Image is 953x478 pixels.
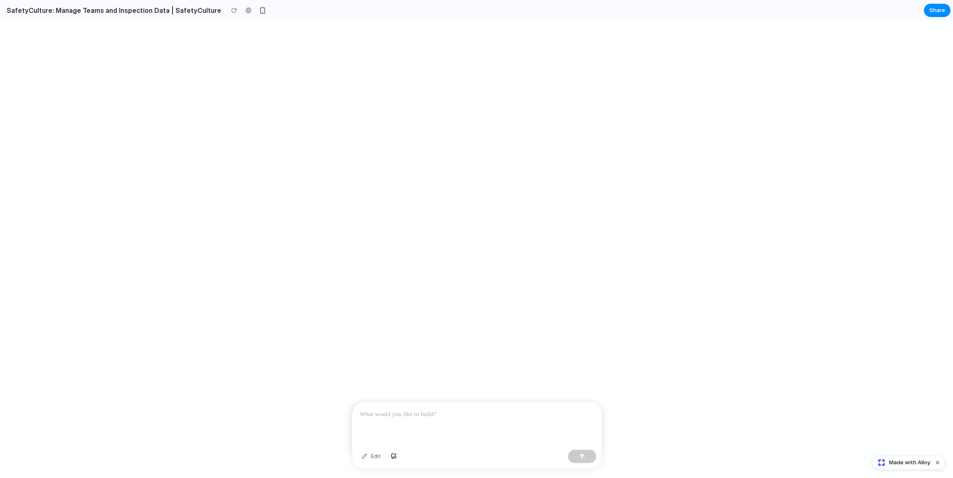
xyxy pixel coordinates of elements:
h2: SafetyCulture: Manage Teams and Inspection Data | SafetyCulture [3,5,221,15]
span: Made with Alloy [889,458,930,467]
button: Dismiss watermark [933,458,943,468]
a: Made with Alloy [872,458,931,467]
span: Share [929,6,945,15]
button: Share [924,4,951,17]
